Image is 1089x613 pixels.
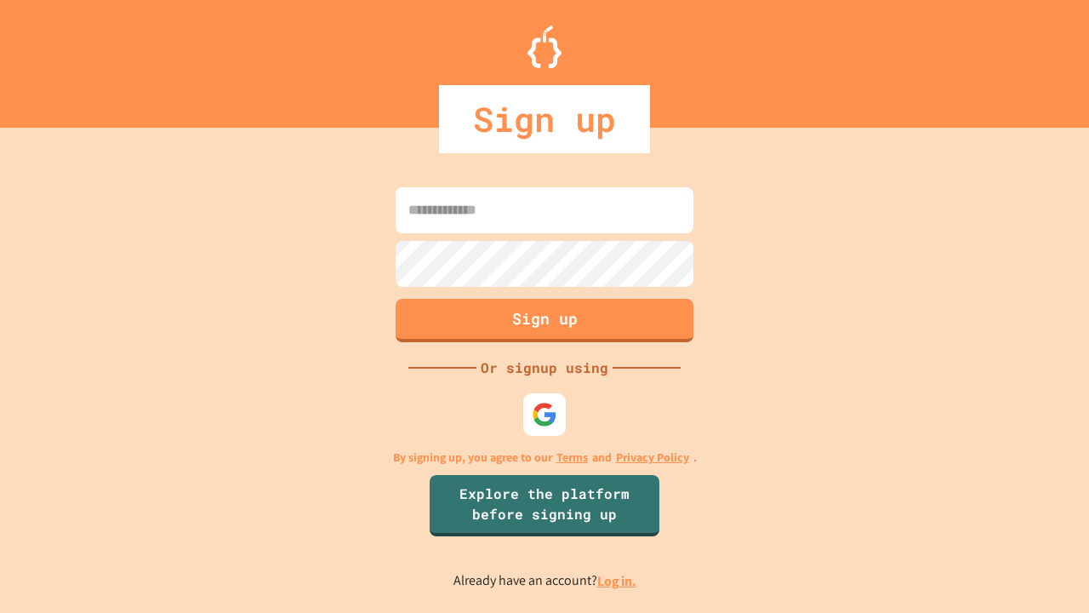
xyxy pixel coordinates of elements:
[439,85,650,153] div: Sign up
[616,449,689,467] a: Privacy Policy
[393,449,697,467] p: By signing up, you agree to our and .
[556,449,588,467] a: Terms
[453,570,636,592] p: Already have an account?
[527,26,562,68] img: Logo.svg
[948,471,1072,543] iframe: chat widget
[1018,545,1072,596] iframe: chat widget
[532,402,557,427] img: google-icon.svg
[430,475,659,536] a: Explore the platform before signing up
[476,358,613,378] div: Or signup using
[597,572,636,590] a: Log in.
[396,299,693,342] button: Sign up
